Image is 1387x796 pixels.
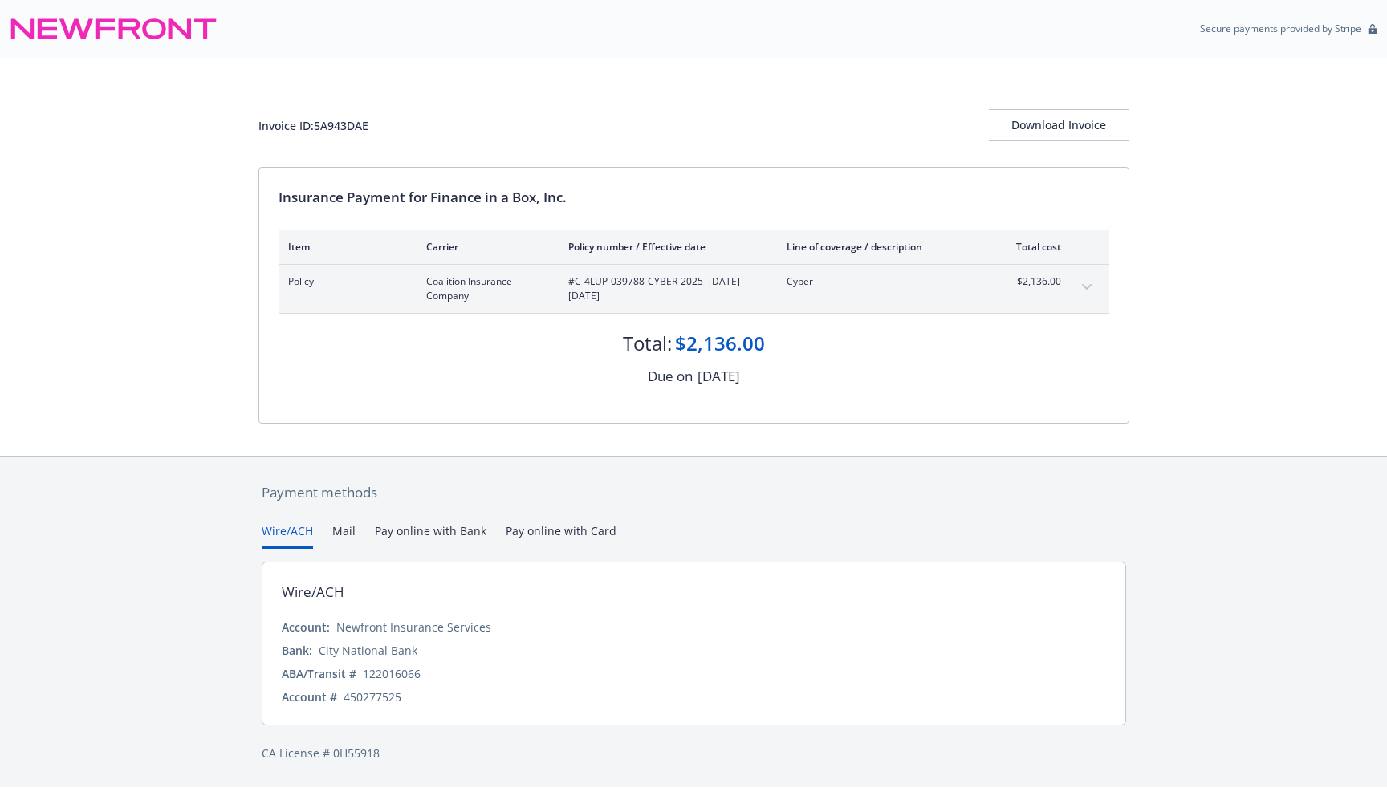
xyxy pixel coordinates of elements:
div: City National Bank [319,642,417,659]
div: Invoice ID: 5A943DAE [258,117,368,134]
div: CA License # 0H55918 [262,745,1126,761]
div: PolicyCoalition Insurance Company#C-4LUP-039788-CYBER-2025- [DATE]-[DATE]Cyber$2,136.00expand con... [279,265,1109,313]
div: Total cost [1001,240,1061,254]
div: Total: [623,330,672,357]
div: Policy number / Effective date [568,240,761,254]
span: $2,136.00 [1001,274,1061,289]
p: Secure payments provided by Stripe [1200,22,1361,35]
div: 450277525 [344,688,401,705]
div: Newfront Insurance Services [336,619,491,636]
button: expand content [1074,274,1100,300]
span: #C-4LUP-039788-CYBER-2025 - [DATE]-[DATE] [568,274,761,303]
button: Download Invoice [989,109,1129,141]
div: Download Invoice [989,110,1129,140]
span: Cyber [787,274,975,289]
span: Policy [288,274,401,289]
div: Line of coverage / description [787,240,975,254]
span: Coalition Insurance Company [426,274,543,303]
div: Insurance Payment for Finance in a Box, Inc. [279,187,1109,208]
div: Bank: [282,642,312,659]
div: $2,136.00 [675,330,765,357]
div: Due on [648,366,693,387]
button: Mail [332,522,356,549]
div: ABA/Transit # [282,665,356,682]
div: [DATE] [698,366,740,387]
div: Payment methods [262,482,1126,503]
div: 122016066 [363,665,421,682]
div: Carrier [426,240,543,254]
button: Pay online with Card [506,522,616,549]
div: Account # [282,688,337,705]
div: Account: [282,619,330,636]
button: Pay online with Bank [375,522,486,549]
div: Wire/ACH [282,582,344,603]
button: Wire/ACH [262,522,313,549]
div: Item [288,240,401,254]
